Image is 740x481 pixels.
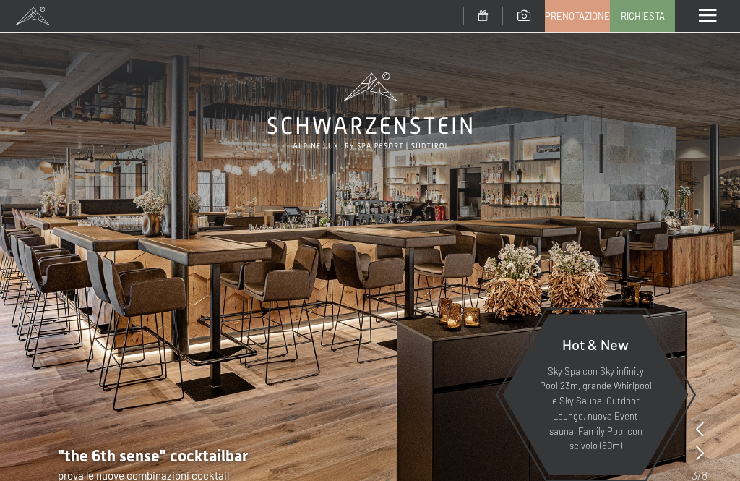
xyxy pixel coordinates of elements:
p: Sky Spa con Sky infinity Pool 23m, grande Whirlpool e Sky Sauna, Outdoor Lounge, nuova Event saun... [538,364,653,454]
a: Richiesta [611,1,674,31]
span: Prenotazione [545,9,610,22]
a: Prenotazione [546,1,609,31]
a: Hot & New Sky Spa con Sky infinity Pool 23m, grande Whirlpool e Sky Sauna, Outdoor Lounge, nuova ... [502,313,689,476]
span: Hot & New [562,336,629,353]
span: "the 6th sense" cocktailbar [58,447,248,465]
span: Richiesta [621,9,665,22]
